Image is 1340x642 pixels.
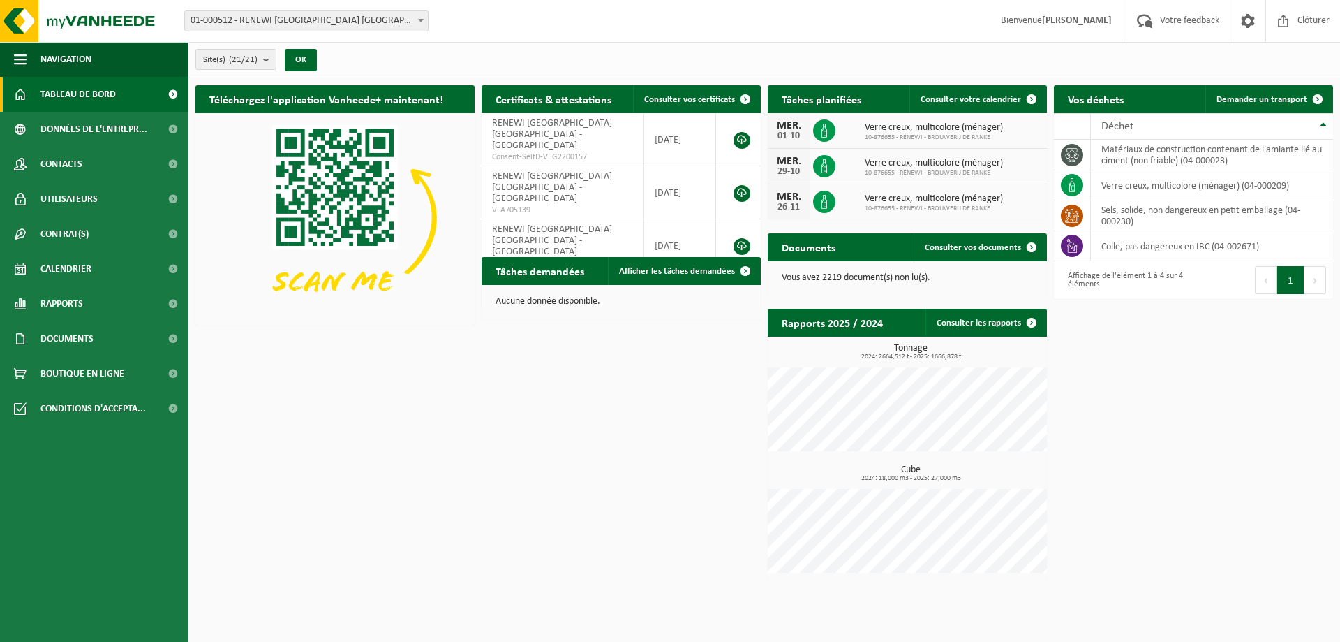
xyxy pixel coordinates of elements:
span: Rapports [40,286,83,321]
h2: Vos déchets [1054,85,1138,112]
span: 10-876655 - RENEWI - BROUWERIJ DE RANKE [865,205,1003,213]
div: 01-10 [775,131,803,141]
a: Afficher les tâches demandées [608,257,759,285]
span: Verre creux, multicolore (ménager) [865,158,1003,169]
span: VLA705139 [492,205,633,216]
h2: Téléchargez l'application Vanheede+ maintenant! [195,85,457,112]
span: Consulter vos documents [925,243,1021,252]
h3: Cube [775,465,1047,482]
span: 2024: 18,000 m3 - 2025: 27,000 m3 [775,475,1047,482]
p: Aucune donnée disponible. [496,297,747,307]
span: Documents [40,321,94,356]
div: Affichage de l'élément 1 à 4 sur 4 éléments [1061,265,1186,296]
span: Boutique en ligne [40,356,124,391]
button: OK [285,49,317,71]
span: Site(s) [203,50,258,71]
div: MER. [775,156,803,167]
div: 26-11 [775,203,803,212]
span: 01-000512 - RENEWI BELGIUM NV - LOMMEL [184,10,429,31]
h2: Tâches planifiées [768,85,875,112]
button: Previous [1255,266,1277,294]
td: sels, solide, non dangereux en petit emballage (04-000230) [1091,200,1333,231]
span: 2024: 2664,512 t - 2025: 1666,878 t [775,353,1047,360]
span: Consent-SelfD-VEG2200157 [492,152,633,163]
td: verre creux, multicolore (ménager) (04-000209) [1091,170,1333,200]
span: Consulter vos certificats [644,95,735,104]
img: Download de VHEPlus App [195,113,475,323]
td: colle, pas dangereux en IBC (04-002671) [1091,231,1333,261]
span: Navigation [40,42,91,77]
span: Tableau de bord [40,77,116,112]
span: 10-876655 - RENEWI - BROUWERIJ DE RANKE [865,133,1003,142]
button: Next [1304,266,1326,294]
td: [DATE] [644,113,717,166]
span: RENEWI [GEOGRAPHIC_DATA] [GEOGRAPHIC_DATA] - [GEOGRAPHIC_DATA] [492,118,612,151]
button: Site(s)(21/21) [195,49,276,70]
a: Consulter vos documents [914,233,1045,261]
span: Demander un transport [1216,95,1307,104]
span: RENEWI [GEOGRAPHIC_DATA] [GEOGRAPHIC_DATA] - [GEOGRAPHIC_DATA] [492,224,612,257]
h2: Tâches demandées [482,257,598,284]
h2: Documents [768,233,849,261]
span: Utilisateurs [40,182,98,217]
span: Calendrier [40,251,91,286]
a: Consulter les rapports [925,309,1045,337]
td: [DATE] [644,219,717,272]
span: Conditions d'accepta... [40,391,146,426]
span: Données de l'entrepr... [40,112,147,147]
span: Contacts [40,147,82,182]
span: RENEWI [GEOGRAPHIC_DATA] [GEOGRAPHIC_DATA] - [GEOGRAPHIC_DATA] [492,171,612,204]
a: Consulter vos certificats [633,85,759,113]
span: 01-000512 - RENEWI BELGIUM NV - LOMMEL [185,11,428,31]
span: Consulter votre calendrier [921,95,1021,104]
td: [DATE] [644,166,717,219]
a: Demander un transport [1205,85,1332,113]
span: Verre creux, multicolore (ménager) [865,122,1003,133]
span: Contrat(s) [40,217,89,251]
td: matériaux de construction contenant de l'amiante lié au ciment (non friable) (04-000023) [1091,140,1333,170]
strong: [PERSON_NAME] [1042,15,1112,26]
span: Déchet [1101,121,1133,132]
count: (21/21) [229,55,258,64]
span: Verre creux, multicolore (ménager) [865,194,1003,205]
span: 10-876655 - RENEWI - BROUWERIJ DE RANKE [865,169,1003,177]
button: 1 [1277,266,1304,294]
h3: Tonnage [775,344,1047,360]
a: Consulter votre calendrier [909,85,1045,113]
h2: Certificats & attestations [482,85,625,112]
div: MER. [775,120,803,131]
span: Afficher les tâches demandées [619,267,735,276]
p: Vous avez 2219 document(s) non lu(s). [782,273,1033,283]
h2: Rapports 2025 / 2024 [768,309,897,336]
div: MER. [775,191,803,203]
div: 29-10 [775,167,803,177]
